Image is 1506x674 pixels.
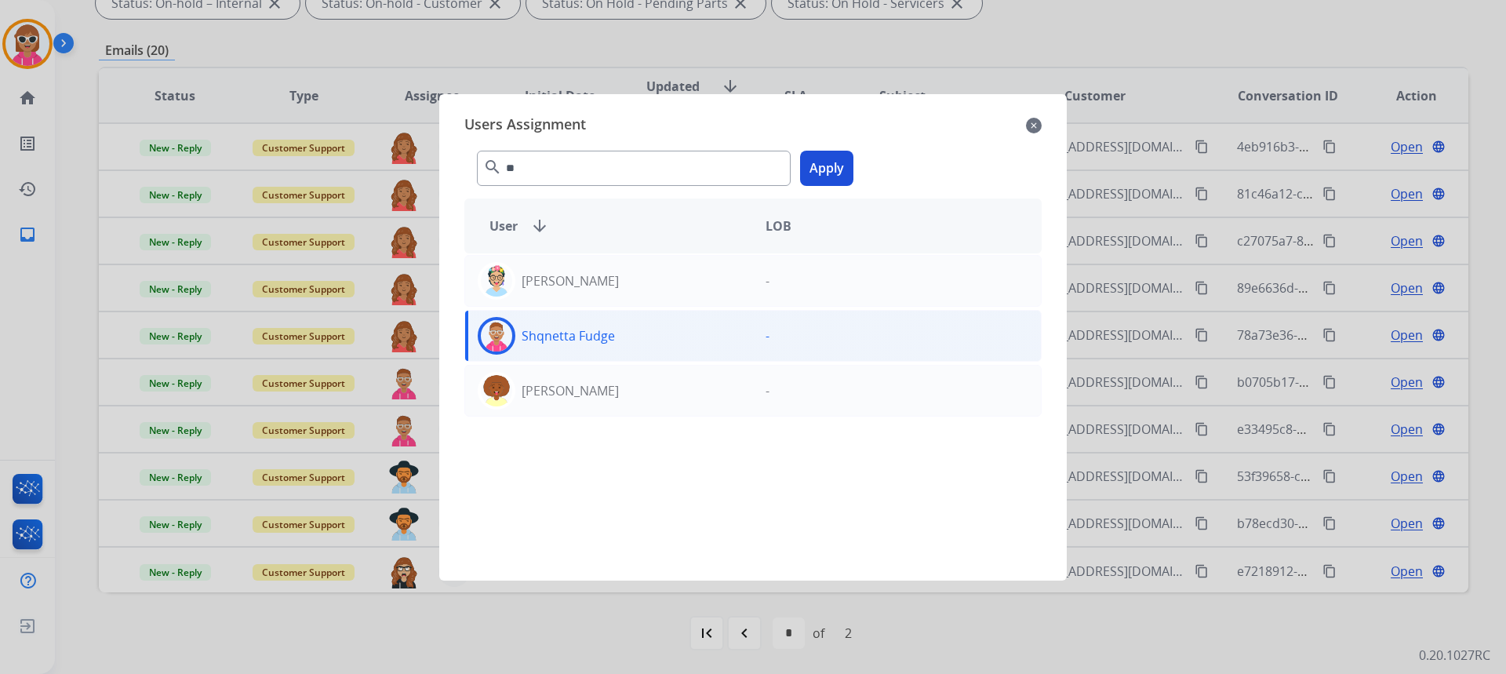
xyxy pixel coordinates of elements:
p: - [766,381,769,400]
mat-icon: search [483,158,502,177]
p: - [766,271,769,290]
div: User [477,217,753,235]
p: - [766,326,769,345]
button: Apply [800,151,853,186]
p: [PERSON_NAME] [522,381,619,400]
span: Users Assignment [464,113,586,138]
span: LOB [766,217,791,235]
p: Shqnetta Fudge [522,326,615,345]
mat-icon: arrow_downward [530,217,549,235]
mat-icon: close [1026,116,1042,135]
p: [PERSON_NAME] [522,271,619,290]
